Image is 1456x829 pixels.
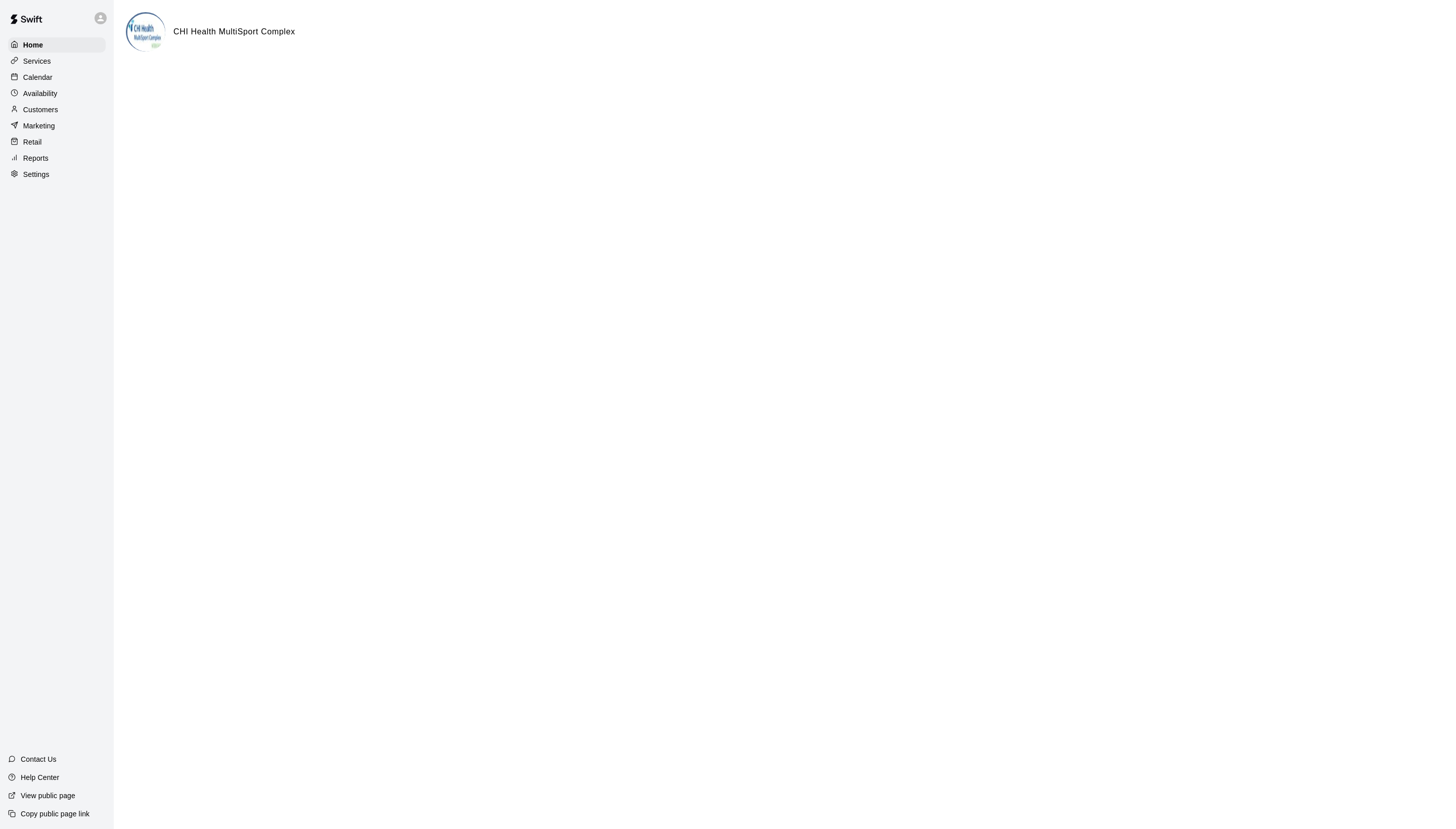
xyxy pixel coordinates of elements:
a: Availability [8,86,106,101]
p: Help Center [21,772,59,782]
img: CHI Health MultiSport Complex logo [127,14,165,52]
p: Customers [23,105,58,115]
p: Marketing [23,121,55,131]
p: View public page [21,791,75,801]
h6: CHI Health MultiSport Complex [173,25,295,38]
p: Services [23,56,51,66]
p: Calendar [23,72,53,82]
a: Calendar [8,70,106,85]
a: Customers [8,102,106,117]
a: Home [8,37,106,53]
a: Services [8,54,106,69]
p: Availability [23,88,58,99]
a: Settings [8,167,106,182]
p: Home [23,40,43,50]
p: Settings [23,169,50,179]
p: Retail [23,137,42,147]
a: Retail [8,134,106,150]
p: Contact Us [21,754,57,764]
a: Marketing [8,118,106,133]
p: Copy public page link [21,809,89,819]
a: Reports [8,151,106,166]
p: Reports [23,153,49,163]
